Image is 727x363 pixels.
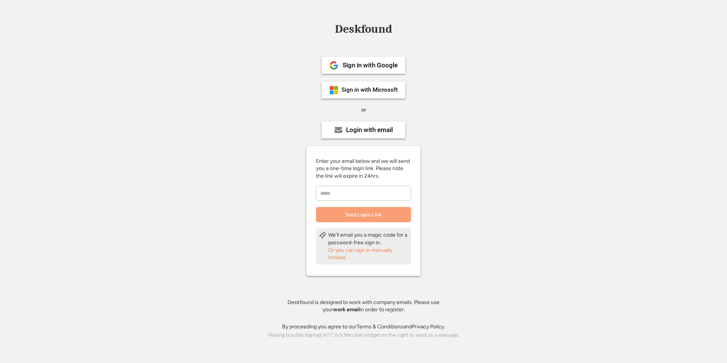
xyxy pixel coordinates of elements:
img: ms-symbollockup_mssymbol_19.png [329,86,338,95]
div: Sign in with Microsoft [341,87,398,93]
div: Sign in with Google [343,62,398,68]
div: Deskfound [331,23,396,35]
div: Deskfound is designed to work with company emails. Please use your in order to register. [278,299,449,314]
strong: work email [333,306,360,313]
button: Send Login Link [316,207,411,222]
a: Terms & Conditions [357,323,403,330]
div: Enter your email below and we will send you a one-time login link. Please note the link will expi... [316,158,411,180]
div: or [361,106,366,114]
div: Login with email [346,127,393,133]
div: We'll email you a magic code for a password-free sign in. [328,231,408,246]
div: Or you can sign in manually instead. [328,247,408,261]
a: Privacy Policy. [412,323,445,330]
div: By proceeding you agree to our and [282,323,445,331]
img: 1024px-Google__G__Logo.svg.png [329,61,338,70]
